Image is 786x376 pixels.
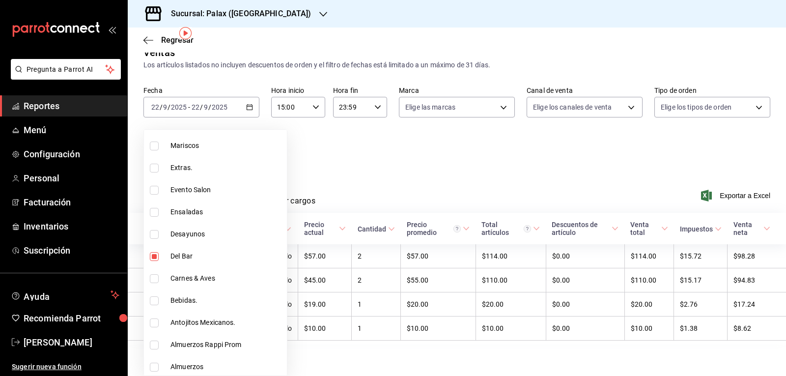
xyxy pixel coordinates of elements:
[170,318,283,328] span: Antojitos Mexicanos.
[170,273,283,284] span: Carnes & Aves
[170,251,283,261] span: Del Bar
[170,340,283,350] span: Almuerzos Rappi Prom
[170,295,283,306] span: Bebidas.
[170,229,283,239] span: Desayunos
[170,207,283,217] span: Ensaladas
[170,362,283,372] span: Almuerzos
[170,141,283,151] span: Mariscos
[170,163,283,173] span: Extras.
[179,27,192,39] img: Tooltip marker
[170,185,283,195] span: Evento Salon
